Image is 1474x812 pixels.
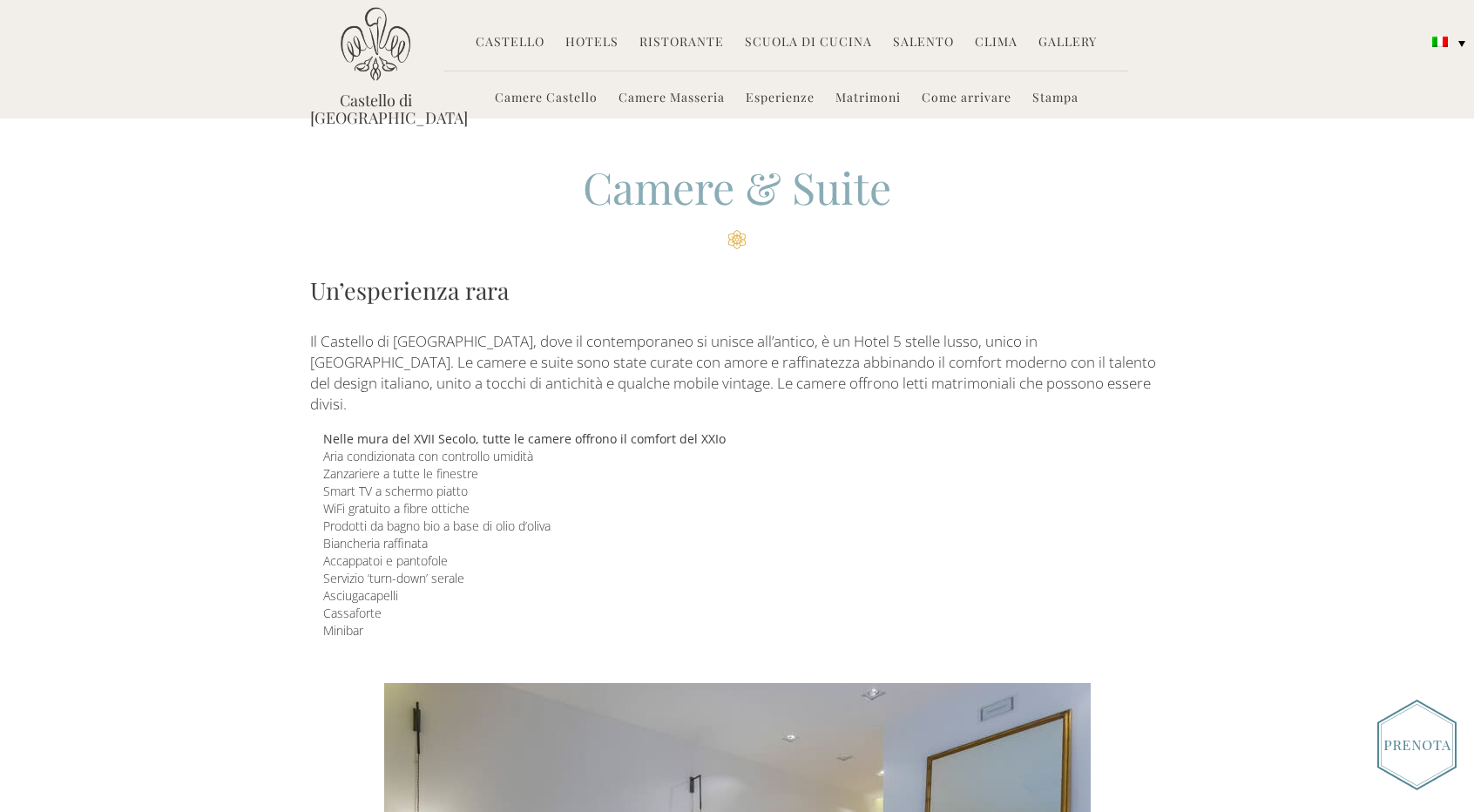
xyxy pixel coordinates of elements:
a: Come arrivare [922,89,1011,109]
a: Camere Castello [495,89,598,109]
h3: Un’esperienza rara [310,273,1164,308]
a: Esperienze [746,89,815,109]
a: Castello [476,33,544,53]
a: Stampa [1032,89,1078,109]
b: Nelle mura del XVII Secolo, tutte le camere offrono il comfort del XXIo [323,430,726,447]
img: Book_Button_Italian.png [1377,700,1457,790]
a: Castello di [GEOGRAPHIC_DATA] [310,91,441,126]
a: Hotels [565,33,619,53]
a: Gallery [1038,33,1097,53]
a: Ristorante [639,33,724,53]
a: Salento [893,33,954,53]
a: Camere Masseria [619,89,725,109]
a: Matrimoni [835,89,901,109]
img: Castello di Ugento [341,7,410,81]
h2: Camere & Suite [310,158,1164,249]
div: Aria condizionata con controllo umidità Zanzariere a tutte le finestre Smart TV a schermo piatto ... [310,448,1190,639]
a: Clima [975,33,1018,53]
p: Il Castello di [GEOGRAPHIC_DATA], dove il contemporaneo si unisce all’antico, è un Hotel 5 stelle... [310,331,1164,416]
img: Italiano [1432,37,1448,47]
a: Scuola di Cucina [745,33,872,53]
